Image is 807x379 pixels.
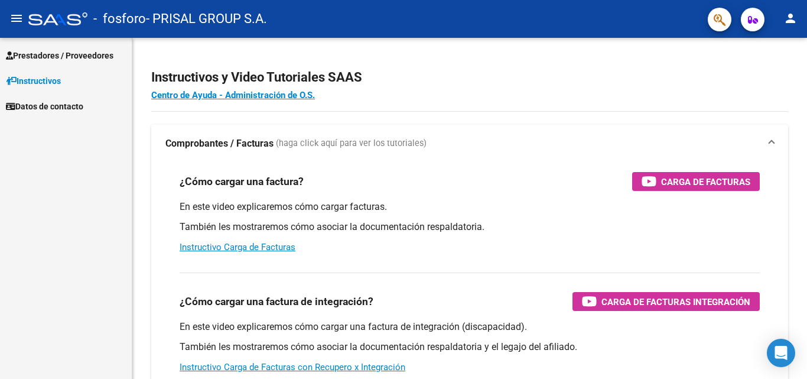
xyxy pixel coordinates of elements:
a: Instructivo Carga de Facturas [180,242,295,252]
mat-icon: person [783,11,798,25]
a: Centro de Ayuda - Administración de O.S. [151,90,315,101]
h2: Instructivos y Video Tutoriales SAAS [151,66,788,89]
mat-icon: menu [9,11,24,25]
span: Prestadores / Proveedores [6,49,113,62]
span: Carga de Facturas Integración [601,294,750,309]
span: - PRISAL GROUP S.A. [146,6,267,32]
span: Datos de contacto [6,100,83,113]
span: (haga click aquí para ver los tutoriales) [276,137,427,150]
button: Carga de Facturas [632,172,760,191]
h3: ¿Cómo cargar una factura de integración? [180,293,373,310]
p: También les mostraremos cómo asociar la documentación respaldatoria. [180,221,760,234]
p: También les mostraremos cómo asociar la documentación respaldatoria y el legajo del afiliado. [180,341,760,354]
h3: ¿Cómo cargar una factura? [180,173,304,190]
p: En este video explicaremos cómo cargar facturas. [180,200,760,213]
strong: Comprobantes / Facturas [165,137,274,150]
div: Open Intercom Messenger [767,339,795,367]
mat-expansion-panel-header: Comprobantes / Facturas (haga click aquí para ver los tutoriales) [151,125,788,163]
a: Instructivo Carga de Facturas con Recupero x Integración [180,362,405,372]
span: Carga de Facturas [661,174,750,189]
p: En este video explicaremos cómo cargar una factura de integración (discapacidad). [180,320,760,333]
button: Carga de Facturas Integración [572,292,760,311]
span: Instructivos [6,74,61,88]
span: - fosforo [93,6,146,32]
